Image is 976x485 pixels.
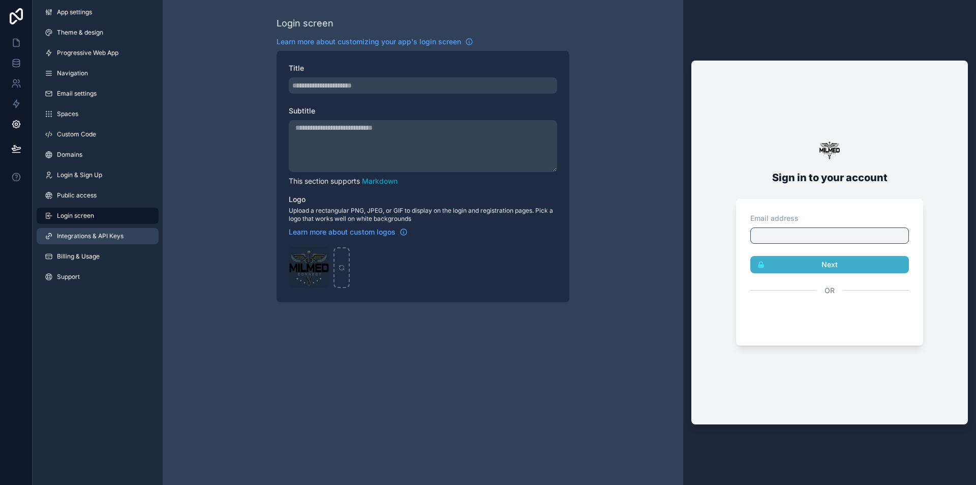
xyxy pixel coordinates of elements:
a: Email settings [37,85,159,102]
span: Or [825,286,835,296]
span: Support [57,273,80,281]
span: Navigation [57,69,88,77]
a: Integrations & API Keys [37,228,159,244]
iframe: Sign in with Google Button [745,307,914,329]
span: Login & Sign Up [57,171,102,179]
label: Email address [750,213,799,223]
a: Billing & Usage [37,248,159,265]
a: Login & Sign Up [37,167,159,183]
a: App settings [37,4,159,20]
img: logo [819,140,840,160]
span: Custom Code [57,130,96,138]
a: Progressive Web App [37,45,159,61]
div: Login screen [277,16,333,31]
span: Public access [57,191,97,199]
span: Login screen [57,212,94,220]
span: Logo [289,195,306,204]
a: Spaces [37,106,159,122]
h2: Sign in to your account [732,168,927,187]
a: Login screen [37,208,159,224]
span: Domains [57,151,82,159]
span: Title [289,64,304,72]
a: Learn more about custom logos [289,227,408,237]
span: App settings [57,8,92,16]
span: Progressive Web App [57,49,118,57]
span: This section supports [289,177,360,185]
span: Subtitle [289,106,315,115]
span: Upload a rectangular PNG, JPEG, or GIF to display on the login and registration pages. Pick a log... [289,207,557,223]
a: Theme & design [37,24,159,41]
a: Public access [37,187,159,204]
a: Custom Code [37,126,159,142]
a: Domains [37,147,159,163]
span: Billing & Usage [57,252,100,261]
a: Navigation [37,65,159,81]
a: Markdown [362,177,398,185]
span: Spaces [57,110,78,118]
button: Next [750,256,909,273]
span: Theme & design [57,28,103,37]
span: Integrations & API Keys [57,232,124,240]
a: Support [37,269,159,285]
span: Learn more about customizing your app's login screen [277,37,461,47]
a: Learn more about customizing your app's login screen [277,37,473,47]
span: Email settings [57,90,97,98]
span: Learn more about custom logos [289,227,395,237]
